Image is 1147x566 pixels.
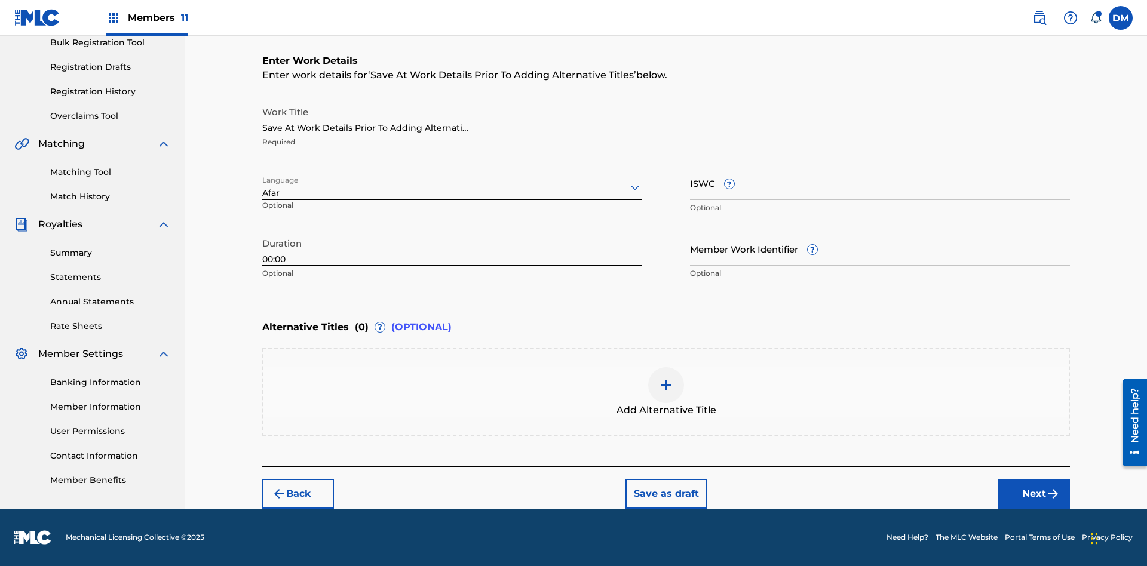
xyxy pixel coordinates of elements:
[14,137,29,151] img: Matching
[50,425,171,438] a: User Permissions
[355,320,369,334] span: ( 0 )
[50,190,171,203] a: Match History
[375,322,385,332] span: ?
[38,217,82,232] span: Royalties
[887,532,928,543] a: Need Help?
[659,378,673,392] img: add
[50,376,171,389] a: Banking Information
[66,532,204,543] span: Mechanical Licensing Collective © 2025
[1082,532,1133,543] a: Privacy Policy
[262,479,334,509] button: Back
[50,61,171,73] a: Registration Drafts
[50,474,171,487] a: Member Benefits
[636,69,667,81] span: below.
[936,532,998,543] a: The MLC Website
[157,137,171,151] img: expand
[262,69,368,81] span: Enter work details for
[50,85,171,98] a: Registration History
[50,36,171,49] a: Bulk Registration Tool
[1046,487,1060,501] img: f7272a7cc735f4ea7f67.svg
[262,200,381,220] p: Optional
[370,69,634,81] span: Save At Work Details Prior To Adding Alternative Titles
[50,247,171,259] a: Summary
[1028,6,1051,30] a: Public Search
[1091,521,1098,556] div: Drag
[50,296,171,308] a: Annual Statements
[391,320,452,334] span: (OPTIONAL)
[50,271,171,284] a: Statements
[998,479,1070,509] button: Next
[1005,532,1075,543] a: Portal Terms of Use
[725,179,734,189] span: ?
[1090,12,1102,24] div: Notifications
[1087,509,1147,566] iframe: Chat Widget
[1032,11,1047,25] img: search
[50,401,171,413] a: Member Information
[157,217,171,232] img: expand
[262,54,1070,68] h6: Enter Work Details
[617,403,716,417] span: Add Alternative Title
[106,11,121,25] img: Top Rightsholders
[272,487,286,501] img: 7ee5dd4eb1f8a8e3ef2f.svg
[262,137,473,147] p: Required
[1059,6,1082,30] div: Help
[128,11,188,24] span: Members
[690,268,1070,279] p: Optional
[157,347,171,361] img: expand
[14,347,29,361] img: Member Settings
[1114,374,1147,472] iframe: Resource Center
[50,110,171,122] a: Overclaims Tool
[690,202,1070,213] p: Optional
[50,320,171,333] a: Rate Sheets
[262,268,642,279] p: Optional
[181,12,188,23] span: 11
[38,137,85,151] span: Matching
[625,479,707,509] button: Save as draft
[262,320,349,334] span: Alternative Titles
[14,217,29,232] img: Royalties
[368,69,636,81] span: Save At Work Details Prior To Adding Alternative Titles
[50,166,171,179] a: Matching Tool
[38,347,123,361] span: Member Settings
[1063,11,1078,25] img: help
[808,245,817,254] span: ?
[50,450,171,462] a: Contact Information
[14,530,51,545] img: logo
[14,9,60,26] img: MLC Logo
[1109,6,1133,30] div: User Menu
